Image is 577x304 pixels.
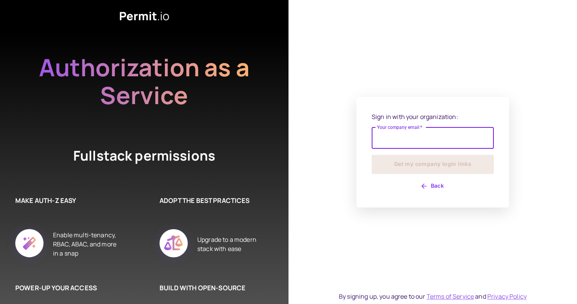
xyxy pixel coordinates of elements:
div: Enable multi-tenancy, RBAC, ABAC, and more in a snap [53,220,121,268]
h6: POWER-UP YOUR ACCESS [15,283,121,293]
a: Terms of Service [427,292,474,301]
h6: MAKE AUTH-Z EASY [15,196,121,206]
h2: Authorization as a Service [15,53,274,109]
label: Your company email [377,124,422,130]
p: Sign in with your organization: [372,112,494,121]
a: Privacy Policy [487,292,527,301]
button: Back [372,180,494,192]
h4: Fullstack permissions [45,146,243,165]
button: Get my company login links [372,155,494,174]
div: Upgrade to a modern stack with ease [197,220,266,268]
h6: BUILD WITH OPEN-SOURCE [160,283,266,293]
h6: ADOPT THE BEST PRACTICES [160,196,266,206]
div: By signing up, you agree to our and [339,292,527,301]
